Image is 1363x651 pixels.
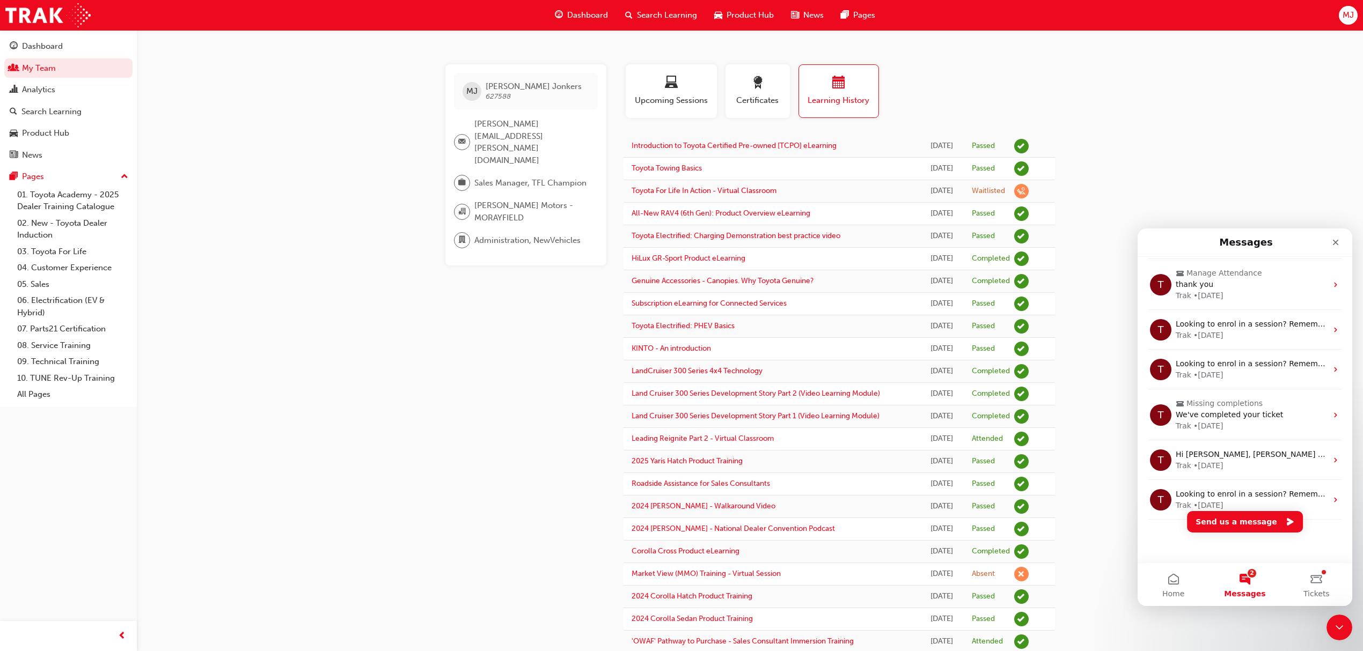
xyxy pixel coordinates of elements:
span: learningRecordVerb_PASS-icon [1014,161,1029,176]
span: Dashboard [567,9,608,21]
div: Passed [972,164,995,174]
span: MJ [466,85,478,98]
a: Analytics [4,80,133,100]
div: Pages [22,171,44,183]
span: chart-icon [10,85,18,95]
span: department-icon [458,233,466,247]
a: 2025 Yaris Hatch Product Training [632,456,743,465]
div: Completed [972,366,1010,376]
a: Toyota For Life In Action - Virtual Classroom [632,186,776,195]
div: Thu May 22 2025 10:44:32 GMT+1000 (Australian Eastern Standard Time) [928,590,956,603]
span: learningRecordVerb_PASS-icon [1014,454,1029,469]
div: Passed [972,209,995,219]
button: Send us a message [49,283,165,304]
div: Profile image for Trak [12,130,34,152]
a: 2024 Corolla Sedan Product Training [632,614,753,623]
div: • [DATE] [56,271,86,283]
span: learningRecordVerb_PASS-icon [1014,477,1029,491]
span: pages-icon [841,9,849,22]
span: Messages [86,361,128,369]
a: Toyota Towing Basics [632,164,702,173]
span: learningRecordVerb_ATTEND-icon [1014,432,1029,446]
span: News [803,9,824,21]
div: Passed [972,299,995,309]
a: Genuine Accessories - Canopies. Why Toyota Genuine? [632,276,814,285]
span: learningRecordVerb_PASS-icon [1014,297,1029,311]
div: Completed [972,254,1010,264]
span: news-icon [10,151,18,160]
a: 09. Technical Training [13,353,133,370]
div: Wed Jun 18 2025 14:05:15 GMT+1000 (Australian Eastern Standard Time) [928,500,956,513]
a: News [4,145,133,165]
a: All Pages [13,386,133,403]
iframe: Intercom live chat [1327,615,1352,640]
div: Completed [972,276,1010,286]
div: Waitlisted [972,186,1005,196]
div: Passed [972,456,995,467]
span: learningRecordVerb_PASS-icon [1014,589,1029,604]
button: MJ [1339,6,1358,25]
span: learningRecordVerb_COMPLETE-icon [1014,364,1029,379]
div: Profile image for Trak [12,176,34,197]
span: Looking to enrol in a session? Remember to keep an eye on the session location or region Or searc... [38,131,502,139]
a: Land Cruiser 300 Series Development Story Part 2 (Video Learning Module) [632,389,880,398]
div: Wed Sep 10 2025 17:44:12 GMT+1000 (Australian Eastern Standard Time) [928,140,956,152]
span: learningRecordVerb_COMPLETE-icon [1014,387,1029,401]
a: Dashboard [4,36,133,56]
a: All-New RAV4 (6th Gen): Product Overview eLearning [632,209,810,218]
span: Learning History [807,94,870,107]
div: Product Hub [22,127,69,139]
div: Trak [38,271,54,283]
div: Wed Jun 25 2025 17:36:21 GMT+1000 (Australian Eastern Standard Time) [928,478,956,490]
button: Pages [4,167,133,187]
a: 05. Sales [13,276,133,293]
div: Wed Jun 18 2025 14:05:09 GMT+1000 (Australian Eastern Standard Time) [928,523,956,535]
span: 627588 [486,92,511,101]
a: pages-iconPages [832,4,884,26]
span: search-icon [10,107,17,117]
span: guage-icon [555,9,563,22]
span: Missing completions [49,169,125,181]
a: Corolla Cross Product eLearning [632,546,739,556]
span: learningRecordVerb_COMPLETE-icon [1014,274,1029,288]
div: Passed [972,591,995,602]
span: people-icon [10,64,18,73]
span: calendar-icon [832,76,845,91]
span: award-icon [751,76,764,91]
span: Sales Manager, TFL Champion [474,177,587,189]
div: Dashboard [22,40,63,53]
div: Trak [38,192,54,203]
a: search-iconSearch Learning [617,4,706,26]
div: Completed [972,389,1010,399]
span: Product Hub [727,9,774,21]
span: laptop-icon [665,76,678,91]
div: Trak [38,101,54,113]
span: learningRecordVerb_PASS-icon [1014,612,1029,626]
span: learningRecordVerb_PASS-icon [1014,206,1029,221]
div: Tue Jul 01 2025 10:30:00 GMT+1000 (Australian Eastern Standard Time) [928,433,956,445]
span: learningRecordVerb_COMPLETE-icon [1014,544,1029,559]
div: Profile image for Trak [12,221,34,242]
a: car-iconProduct Hub [706,4,782,26]
button: Upcoming Sessions [626,64,717,118]
div: Wed Apr 09 2025 09:00:00 GMT+1000 (Australian Eastern Standard Time) [928,635,956,648]
span: We've completed your ticket [38,182,145,190]
a: 04. Customer Experience [13,260,133,276]
a: 02. New - Toyota Dealer Induction [13,215,133,243]
div: Analytics [22,84,55,96]
div: • [DATE] [56,192,86,203]
span: Upcoming Sessions [634,94,709,107]
div: • [DATE] [56,101,86,113]
a: Roadside Assistance for Sales Consultants [632,479,770,488]
span: Looking to enrol in a session? Remember to keep an eye on the session location or region Or searc... [38,261,502,270]
span: learningRecordVerb_ATTEND-icon [1014,634,1029,649]
img: Trak [5,3,91,27]
div: Completed [972,411,1010,421]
